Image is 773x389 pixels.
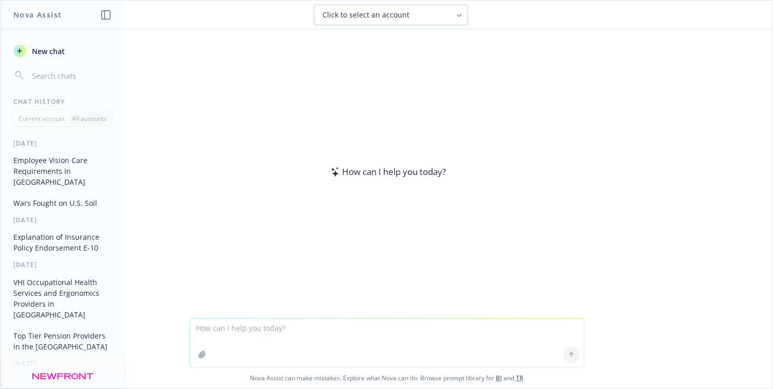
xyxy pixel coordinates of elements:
button: VHI Occupational Health Services and Ergonomics Providers in [GEOGRAPHIC_DATA] [9,274,116,323]
button: Employee Vision Care Requirements in [GEOGRAPHIC_DATA] [9,152,116,190]
input: Search chats [30,68,112,83]
a: BI [496,374,502,382]
button: Top Tier Pension Providers in the [GEOGRAPHIC_DATA] [9,327,116,355]
div: How can I help you today? [328,165,446,179]
span: Nova Assist can make mistakes. Explore what Nova can do: Browse prompt library for and [5,367,768,388]
div: [DATE] [1,260,124,269]
button: Wars Fought on U.S. Soil [9,194,116,211]
button: Explanation of Insurance Policy Endorsement E-10 [9,228,116,256]
p: Current account [19,114,65,123]
div: Chat History [1,97,124,106]
a: TR [516,374,524,382]
button: New chat [9,42,116,60]
button: Click to select an account [314,5,468,25]
div: [DATE] [1,139,124,148]
div: [DATE] [1,216,124,224]
span: Click to select an account [322,10,409,20]
h1: Nova Assist [13,9,62,20]
span: New chat [30,46,65,57]
p: All accounts [72,114,106,123]
div: [DATE] [1,359,124,368]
